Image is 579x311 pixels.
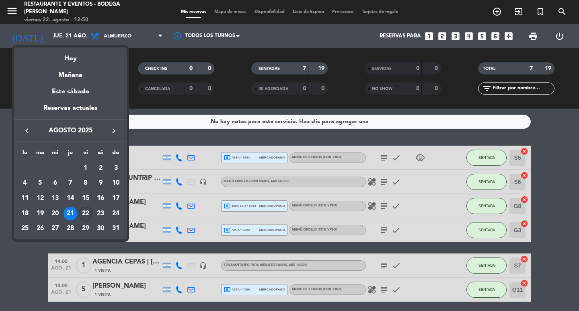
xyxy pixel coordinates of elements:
[109,192,123,205] div: 17
[94,207,107,220] div: 23
[108,176,123,191] td: 10 de agosto de 2025
[64,207,77,220] div: 21
[109,207,123,220] div: 24
[78,206,93,221] td: 22 de agosto de 2025
[93,221,109,237] td: 30 de agosto de 2025
[63,176,78,191] td: 7 de agosto de 2025
[78,221,93,237] td: 29 de agosto de 2025
[78,191,93,206] td: 15 de agosto de 2025
[34,126,107,136] span: agosto 2025
[78,148,93,161] th: viernes
[108,206,123,221] td: 24 de agosto de 2025
[93,191,109,206] td: 16 de agosto de 2025
[14,80,127,103] div: Este sábado
[108,161,123,176] td: 3 de agosto de 2025
[14,103,127,119] div: Reservas actuales
[22,126,32,136] i: keyboard_arrow_left
[33,222,47,236] div: 26
[18,207,32,220] div: 18
[14,64,127,80] div: Mañana
[109,176,123,190] div: 10
[79,161,92,175] div: 1
[18,222,32,236] div: 25
[63,221,78,237] td: 28 de agosto de 2025
[33,192,47,205] div: 12
[94,222,107,236] div: 30
[94,161,107,175] div: 2
[33,191,48,206] td: 12 de agosto de 2025
[33,176,48,191] td: 5 de agosto de 2025
[48,176,62,190] div: 6
[14,47,127,64] div: Hoy
[17,221,33,237] td: 25 de agosto de 2025
[93,176,109,191] td: 9 de agosto de 2025
[33,176,47,190] div: 5
[93,161,109,176] td: 2 de agosto de 2025
[94,176,107,190] div: 9
[47,176,63,191] td: 6 de agosto de 2025
[64,192,77,205] div: 14
[108,221,123,237] td: 31 de agosto de 2025
[78,161,93,176] td: 1 de agosto de 2025
[47,206,63,221] td: 20 de agosto de 2025
[18,192,32,205] div: 11
[93,148,109,161] th: sábado
[48,192,62,205] div: 13
[18,176,32,190] div: 4
[64,176,77,190] div: 7
[17,176,33,191] td: 4 de agosto de 2025
[94,192,107,205] div: 16
[64,222,77,236] div: 28
[17,161,78,176] td: AGO.
[109,161,123,175] div: 3
[79,192,92,205] div: 15
[47,148,63,161] th: miércoles
[78,176,93,191] td: 8 de agosto de 2025
[109,126,119,136] i: keyboard_arrow_right
[79,176,92,190] div: 8
[79,207,92,220] div: 22
[79,222,92,236] div: 29
[33,148,48,161] th: martes
[48,207,62,220] div: 20
[109,222,123,236] div: 31
[48,222,62,236] div: 27
[47,191,63,206] td: 13 de agosto de 2025
[63,191,78,206] td: 14 de agosto de 2025
[108,148,123,161] th: domingo
[33,221,48,237] td: 26 de agosto de 2025
[17,191,33,206] td: 11 de agosto de 2025
[108,191,123,206] td: 17 de agosto de 2025
[63,148,78,161] th: jueves
[107,126,121,136] button: keyboard_arrow_right
[47,221,63,237] td: 27 de agosto de 2025
[93,206,109,221] td: 23 de agosto de 2025
[33,206,48,221] td: 19 de agosto de 2025
[33,207,47,220] div: 19
[20,126,34,136] button: keyboard_arrow_left
[63,206,78,221] td: 21 de agosto de 2025
[17,206,33,221] td: 18 de agosto de 2025
[17,148,33,161] th: lunes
